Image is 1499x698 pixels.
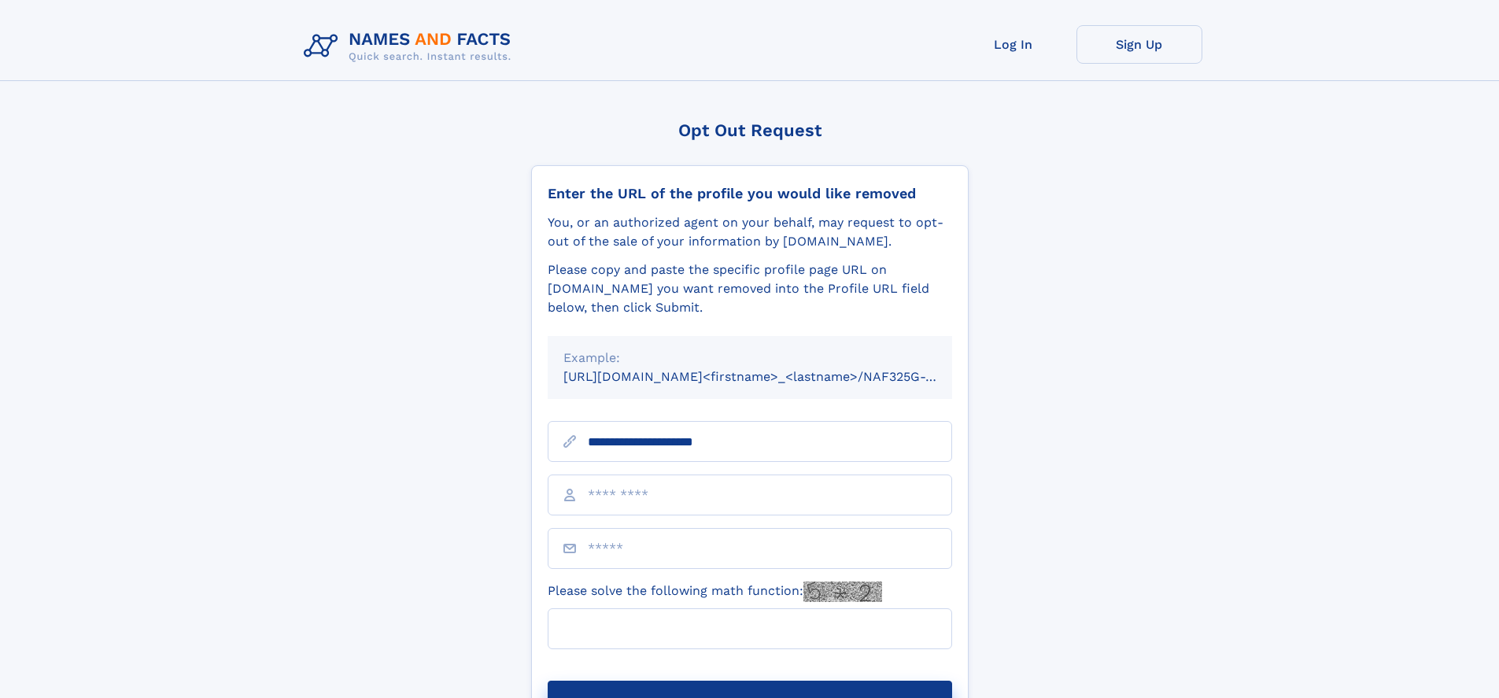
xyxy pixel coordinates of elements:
small: [URL][DOMAIN_NAME]<firstname>_<lastname>/NAF325G-xxxxxxxx [563,369,982,384]
a: Sign Up [1076,25,1202,64]
img: Logo Names and Facts [297,25,524,68]
div: Please copy and paste the specific profile page URL on [DOMAIN_NAME] you want removed into the Pr... [548,260,952,317]
label: Please solve the following math function: [548,582,882,602]
div: Example: [563,349,936,367]
div: Opt Out Request [531,120,969,140]
div: Enter the URL of the profile you would like removed [548,185,952,202]
a: Log In [951,25,1076,64]
div: You, or an authorized agent on your behalf, may request to opt-out of the sale of your informatio... [548,213,952,251]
